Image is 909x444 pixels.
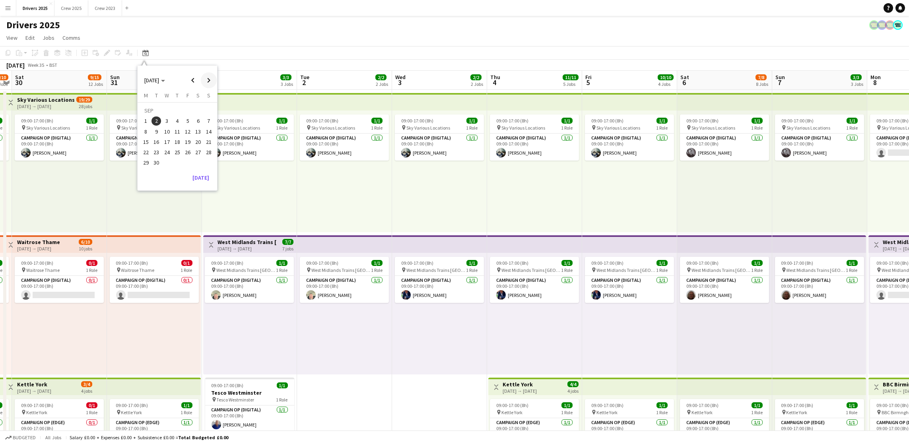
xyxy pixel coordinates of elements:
[62,34,80,41] span: Comms
[656,260,668,266] span: 1/1
[679,78,689,87] span: 6
[6,61,25,69] div: [DATE]
[751,267,763,273] span: 1 Role
[311,267,371,273] span: West Midlands Trains [GEOGRAPHIC_DATA]
[86,409,97,415] span: 1 Role
[205,114,294,161] app-job-card: 09:00-17:00 (8h)1/1 Sky Various Locations1 RoleCampaign Op (Digital)1/109:00-17:00 (8h)[PERSON_NAME]
[162,116,172,126] span: 3
[869,78,881,87] span: 8
[151,147,161,157] span: 23
[162,137,172,147] span: 17
[176,92,179,99] span: T
[151,126,161,137] button: 09-09-2025
[787,409,808,415] span: Kettle York
[311,125,355,131] span: Sky Various Locations
[86,125,97,131] span: 1 Role
[490,114,579,161] app-job-card: 09:00-17:00 (8h)1/1 Sky Various Locations1 RoleCampaign Op (Digital)1/109:00-17:00 (8h)[PERSON_NAME]
[205,378,294,432] app-job-card: 09:00-17:00 (8h)1/1Tesco Westminster Tesco Westminster1 RoleCampaign Op (Digital)1/109:00-17:00 (...
[13,435,36,440] span: Budgeted
[395,74,406,81] span: Wed
[686,260,719,266] span: 09:00-17:00 (8h)
[88,0,122,16] button: Crew 2023
[751,409,763,415] span: 1 Role
[204,126,214,137] button: 14-09-2025
[161,137,172,147] button: 17-09-2025
[183,147,192,157] span: 26
[300,114,389,161] div: 09:00-17:00 (8h)1/1 Sky Various Locations1 RoleCampaign Op (Digital)1/109:00-17:00 (8h)[PERSON_NAME]
[141,158,151,168] span: 29
[194,137,203,147] span: 20
[183,137,192,147] span: 19
[15,114,104,161] app-job-card: 09:00-17:00 (8h)1/1 Sky Various Locations1 RoleCampaign Op (Digital)1/109:00-17:00 (8h)[PERSON_NAME]
[110,74,120,81] span: Sun
[846,409,858,415] span: 1 Role
[22,33,38,43] a: Edit
[401,260,433,266] span: 09:00-17:00 (8h)
[680,114,769,161] app-job-card: 09:00-17:00 (8h)1/1 Sky Various Locations1 RoleCampaign Op (Digital)1/109:00-17:00 (8h)[PERSON_NAME]
[144,77,159,84] span: [DATE]
[116,118,148,124] span: 09:00-17:00 (8h)
[193,116,203,126] button: 06-09-2025
[680,257,769,303] app-job-card: 09:00-17:00 (8h)1/1 West Midlands Trains [GEOGRAPHIC_DATA]1 RoleCampaign Op (Digital)1/109:00-17:...
[172,137,183,147] button: 18-09-2025
[204,116,214,126] span: 7
[185,72,201,88] button: Previous month
[205,257,294,303] div: 09:00-17:00 (8h)1/1 West Midlands Trains [GEOGRAPHIC_DATA]1 RoleCampaign Op (Digital)1/109:00-17:...
[496,402,528,408] span: 09:00-17:00 (8h)
[496,118,528,124] span: 09:00-17:00 (8h)
[151,116,161,126] span: 2
[466,260,478,266] span: 1/1
[591,402,623,408] span: 09:00-17:00 (8h)
[14,78,24,87] span: 30
[161,126,172,137] button: 10-09-2025
[211,118,243,124] span: 09:00-17:00 (8h)
[869,20,879,30] app-user-avatar: Nicola Price
[205,134,294,161] app-card-role: Campaign Op (Digital)1/109:00-17:00 (8h)[PERSON_NAME]
[406,125,450,131] span: Sky Various Locations
[116,260,148,266] span: 09:00-17:00 (8h)
[280,74,291,80] span: 3/3
[680,134,769,161] app-card-role: Campaign Op (Digital)1/109:00-17:00 (8h)[PERSON_NAME]
[216,267,276,273] span: West Midlands Trains [GEOGRAPHIC_DATA]
[4,433,37,442] button: Budgeted
[781,260,814,266] span: 09:00-17:00 (8h)
[775,257,864,303] div: 09:00-17:00 (8h)1/1 West Midlands Trains [GEOGRAPHIC_DATA]1 RoleCampaign Op (Digital)1/109:00-17:...
[141,116,151,126] button: 01-09-2025
[466,267,478,273] span: 1 Role
[774,78,785,87] span: 7
[121,409,142,415] span: Kettle York
[752,260,763,266] span: 1/1
[300,74,309,81] span: Tue
[300,257,389,303] app-job-card: 09:00-17:00 (8h)1/1 West Midlands Trains [GEOGRAPHIC_DATA]1 RoleCampaign Op (Digital)1/109:00-17:...
[680,74,689,81] span: Sat
[501,267,561,273] span: West Midlands Trains [GEOGRAPHIC_DATA]
[25,34,35,41] span: Edit
[217,397,254,403] span: Tesco Westminster
[151,137,161,147] button: 16-09-2025
[276,267,287,273] span: 1 Role
[116,402,148,408] span: 09:00-17:00 (8h)
[276,397,288,403] span: 1 Role
[151,127,161,136] span: 9
[110,257,199,303] div: 09:00-17:00 (8h)0/1 Waitrose Thame1 RoleCampaign Op (Digital)0/109:00-17:00 (8h)
[585,74,592,81] span: Fri
[466,118,478,124] span: 1/1
[300,276,389,303] app-card-role: Campaign Op (Digital)1/109:00-17:00 (8h)[PERSON_NAME]
[751,125,763,131] span: 1 Role
[877,20,887,30] app-user-avatar: Nicola Price
[59,33,84,43] a: Comms
[691,409,713,415] span: Kettle York
[196,92,200,99] span: S
[691,267,751,273] span: West Midlands Trains [GEOGRAPHIC_DATA]
[183,116,192,126] span: 5
[371,118,383,124] span: 1/1
[585,114,674,161] div: 09:00-17:00 (8h)1/1 Sky Various Locations1 RoleCampaign Op (Digital)1/109:00-17:00 (8h)[PERSON_NAME]
[596,125,640,131] span: Sky Various Locations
